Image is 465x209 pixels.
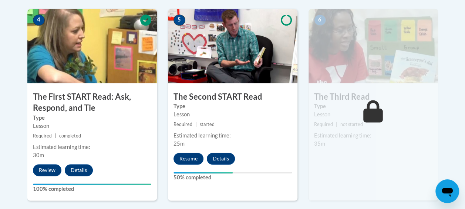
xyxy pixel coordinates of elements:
div: Estimated learning time: [314,132,432,140]
h3: The Third Read [309,91,438,103]
span: 4 [33,14,45,26]
img: Course Image [168,9,297,83]
span: 5 [173,14,185,26]
span: Required [173,122,192,127]
div: Estimated learning time: [173,132,292,140]
span: started [200,122,215,127]
label: Type [173,102,292,110]
img: Course Image [27,9,157,83]
label: Type [314,102,432,110]
span: 25m [173,140,185,147]
span: 35m [314,140,325,147]
img: Course Image [309,9,438,83]
div: Lesson [33,122,151,130]
button: Review [33,164,61,176]
h3: The First START Read: Ask, Respond, and Tie [27,91,157,114]
iframe: Button to launch messaging window [435,179,459,203]
button: Details [207,153,235,165]
div: Lesson [173,110,292,119]
div: Lesson [314,110,432,119]
button: Resume [173,153,203,165]
label: 50% completed [173,173,292,182]
span: Required [33,133,52,139]
div: Your progress [173,172,233,173]
h3: The Second START Read [168,91,297,103]
div: Estimated learning time: [33,143,151,151]
label: Type [33,114,151,122]
span: Required [314,122,333,127]
span: not started [340,122,363,127]
span: | [195,122,197,127]
span: 6 [314,14,326,26]
label: 100% completed [33,185,151,193]
span: | [336,122,337,127]
button: Details [65,164,93,176]
div: Your progress [33,183,151,185]
span: | [55,133,56,139]
span: completed [59,133,81,139]
span: 30m [33,152,44,158]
